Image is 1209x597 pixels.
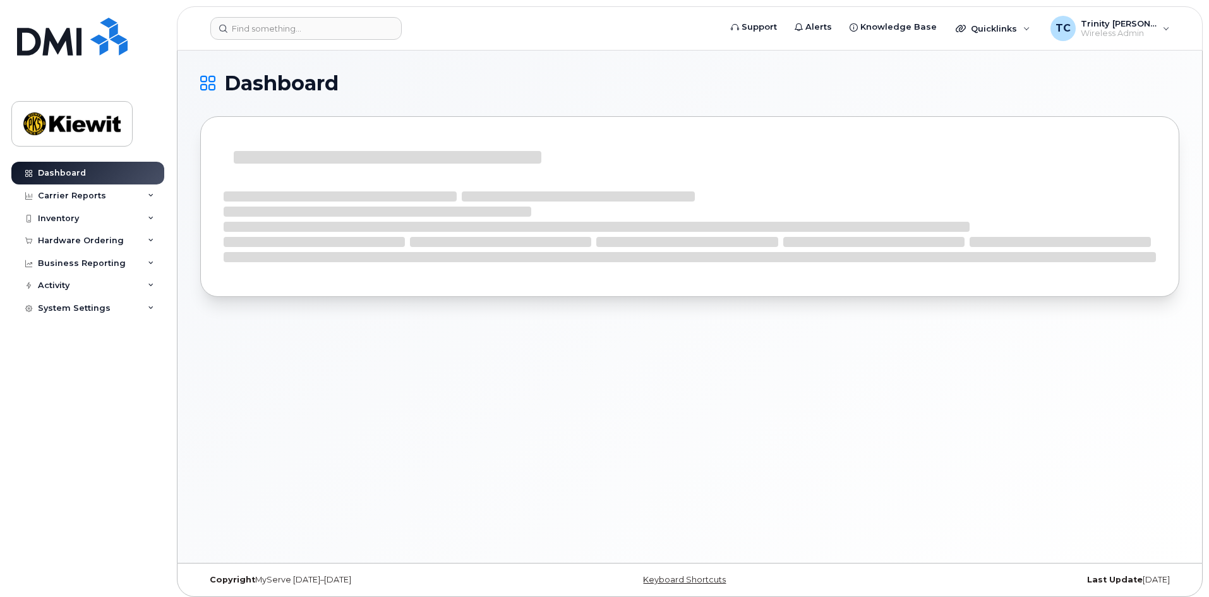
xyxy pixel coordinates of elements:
[853,575,1179,585] div: [DATE]
[224,74,339,93] span: Dashboard
[200,575,527,585] div: MyServe [DATE]–[DATE]
[643,575,726,584] a: Keyboard Shortcuts
[1087,575,1143,584] strong: Last Update
[210,575,255,584] strong: Copyright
